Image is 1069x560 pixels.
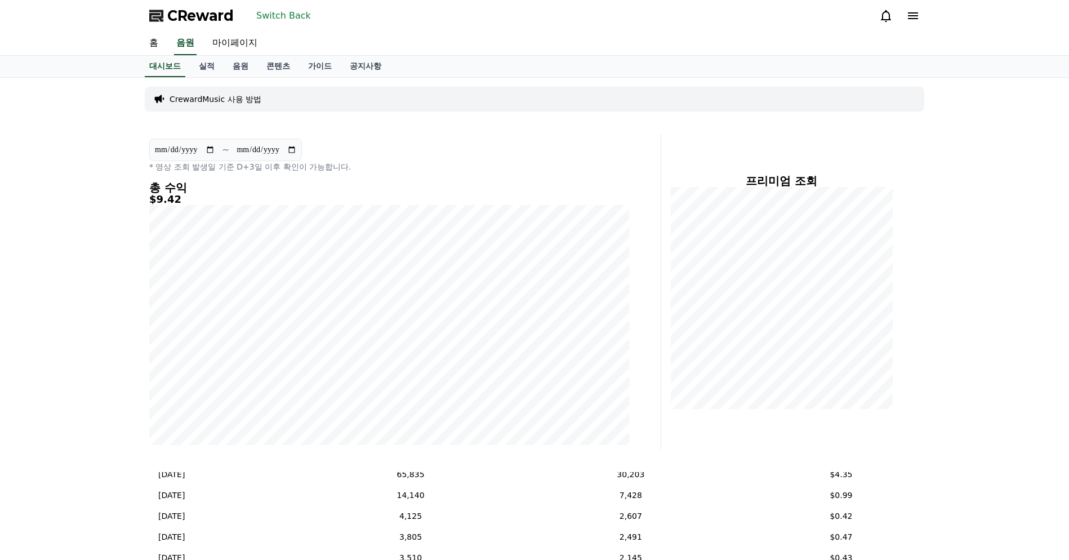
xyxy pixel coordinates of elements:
[224,56,257,77] a: 음원
[158,531,185,543] p: [DATE]
[322,527,499,548] td: 3,805
[341,56,390,77] a: 공지사항
[499,485,763,506] td: 7,428
[322,464,499,485] td: 65,835
[149,7,234,25] a: CReward
[299,56,341,77] a: 가이드
[322,485,499,506] td: 14,140
[499,527,763,548] td: 2,491
[670,175,893,187] h4: 프리미엄 조회
[190,56,224,77] a: 실적
[499,506,763,527] td: 2,607
[763,464,920,485] td: $4.35
[158,490,185,501] p: [DATE]
[149,161,629,172] p: * 영상 조회 발생일 기준 D+3일 이후 확인이 가능합니다.
[322,506,499,527] td: 4,125
[158,510,185,522] p: [DATE]
[763,527,920,548] td: $0.47
[158,469,185,481] p: [DATE]
[170,94,261,105] a: CrewardMusic 사용 방법
[167,7,234,25] span: CReward
[145,56,185,77] a: 대시보드
[149,194,629,205] h5: $9.42
[203,32,266,55] a: 마이페이지
[763,485,920,506] td: $0.99
[252,7,315,25] button: Switch Back
[222,143,229,157] p: ~
[149,181,629,194] h4: 총 수익
[763,506,920,527] td: $0.42
[257,56,299,77] a: 콘텐츠
[499,464,763,485] td: 30,203
[174,32,197,55] a: 음원
[140,32,167,55] a: 홈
